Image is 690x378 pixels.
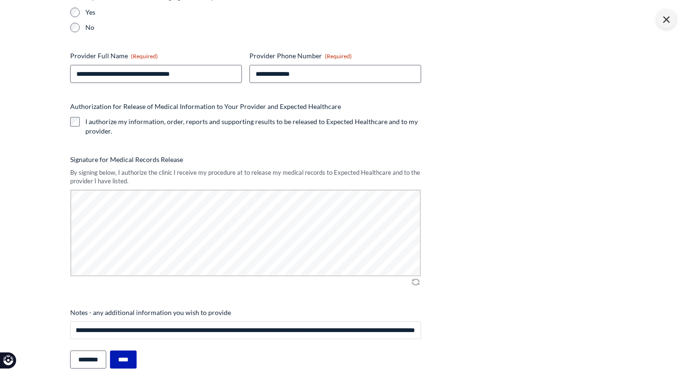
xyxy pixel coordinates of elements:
[70,102,341,111] legend: Authorization for Release of Medical Information to Your Provider and Expected Healthcare
[70,155,421,164] label: Signature for Medical Records Release
[70,168,421,186] div: By signing below, I authorize the clinic I receive my procedure at to release my medical records ...
[85,117,421,136] label: I authorize my information, order, reports and supporting results to be released to Expected Heal...
[70,308,421,317] label: Notes - any additional information you wish to provide
[131,53,158,60] span: (Required)
[85,8,421,17] label: Yes
[249,51,421,61] label: Provider Phone Number
[325,53,352,60] span: (Required)
[85,23,421,32] label: No
[70,51,242,61] label: Provider Full Name
[657,9,676,28] span: ×
[410,277,421,287] img: Clear Signature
